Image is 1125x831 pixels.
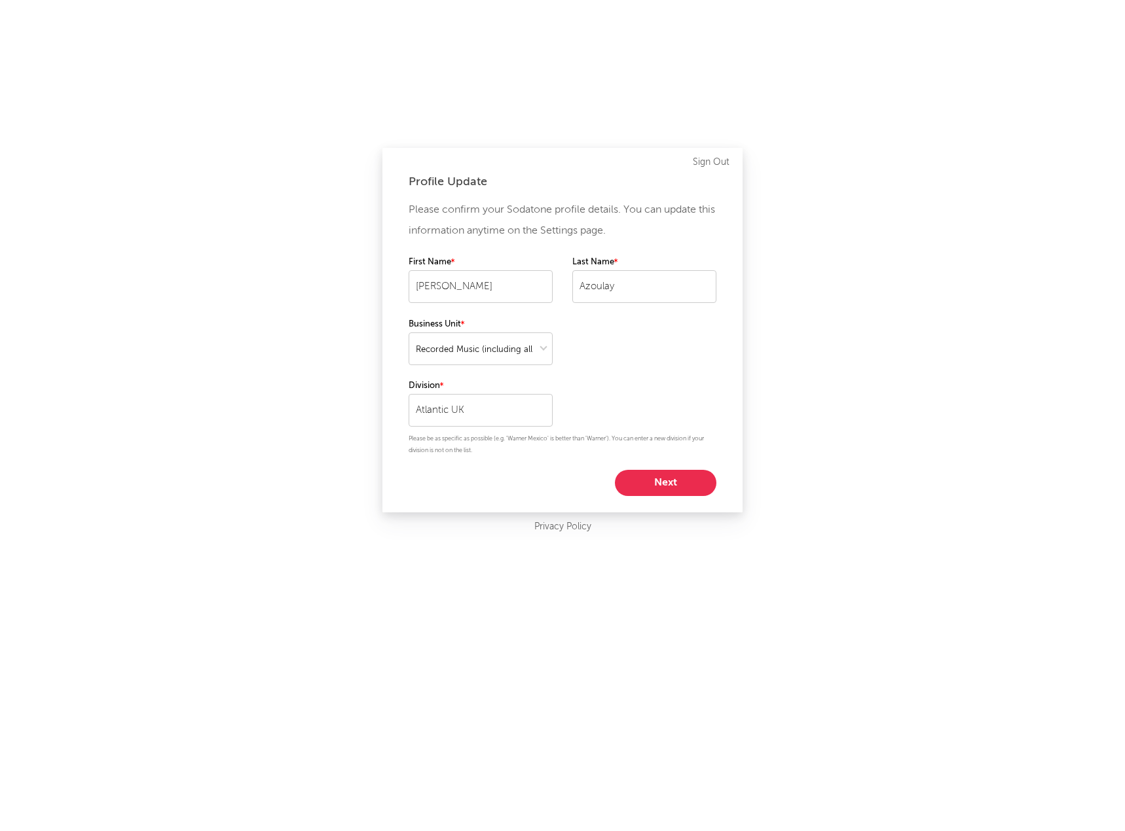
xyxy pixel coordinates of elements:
[534,519,591,535] a: Privacy Policy
[409,270,553,303] input: Your first name
[572,270,716,303] input: Your last name
[409,255,553,270] label: First Name
[409,200,716,241] p: Please confirm your Sodatone profile details. You can update this information anytime on the Sett...
[693,154,729,170] a: Sign Out
[409,317,553,332] label: Business Unit
[572,255,716,270] label: Last Name
[409,174,716,190] div: Profile Update
[409,378,553,394] label: Division
[409,394,553,427] input: Your division
[409,433,716,457] p: Please be as specific as possible (e.g. 'Warner Mexico' is better than 'Warner'). You can enter a...
[615,470,716,496] button: Next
